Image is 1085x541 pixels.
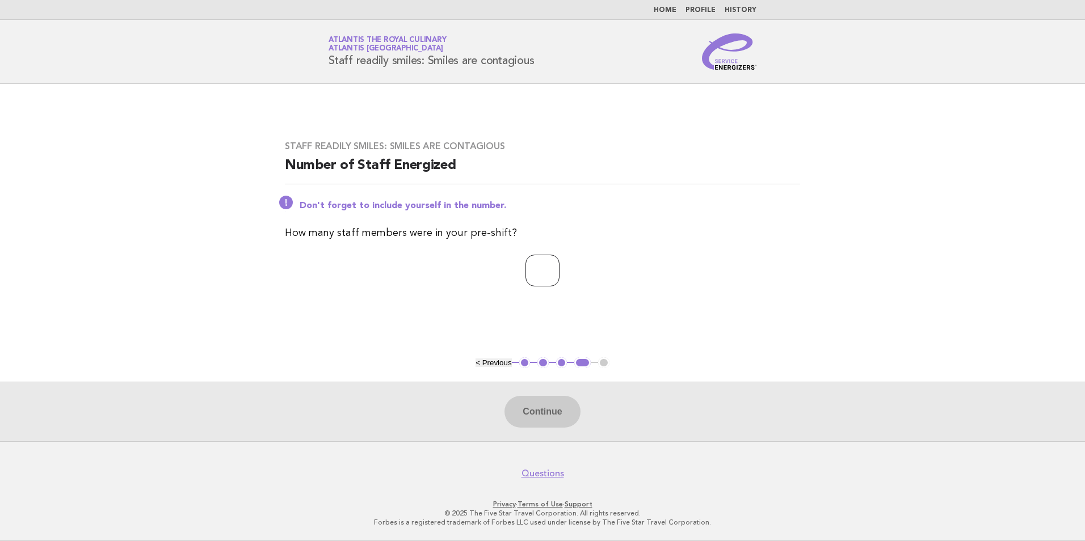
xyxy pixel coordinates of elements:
[329,36,446,52] a: Atlantis the Royal CulinaryAtlantis [GEOGRAPHIC_DATA]
[702,33,756,70] img: Service Energizers
[493,500,516,508] a: Privacy
[522,468,564,479] a: Questions
[565,500,592,508] a: Support
[195,518,890,527] p: Forbes is a registered trademark of Forbes LLC used under license by The Five Star Travel Corpora...
[195,509,890,518] p: © 2025 The Five Star Travel Corporation. All rights reserved.
[285,157,800,184] h2: Number of Staff Energized
[725,7,756,14] a: History
[195,500,890,509] p: · ·
[686,7,716,14] a: Profile
[329,37,534,66] h1: Staff readily smiles: Smiles are contagious
[329,45,443,53] span: Atlantis [GEOGRAPHIC_DATA]
[654,7,676,14] a: Home
[476,358,511,367] button: < Previous
[537,357,549,369] button: 2
[518,500,563,508] a: Terms of Use
[556,357,567,369] button: 3
[285,225,800,241] p: How many staff members were in your pre-shift?
[574,357,591,369] button: 4
[300,200,800,212] p: Don't forget to include yourself in the number.
[285,141,800,152] h3: Staff readily smiles: Smiles are contagious
[519,357,531,369] button: 1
